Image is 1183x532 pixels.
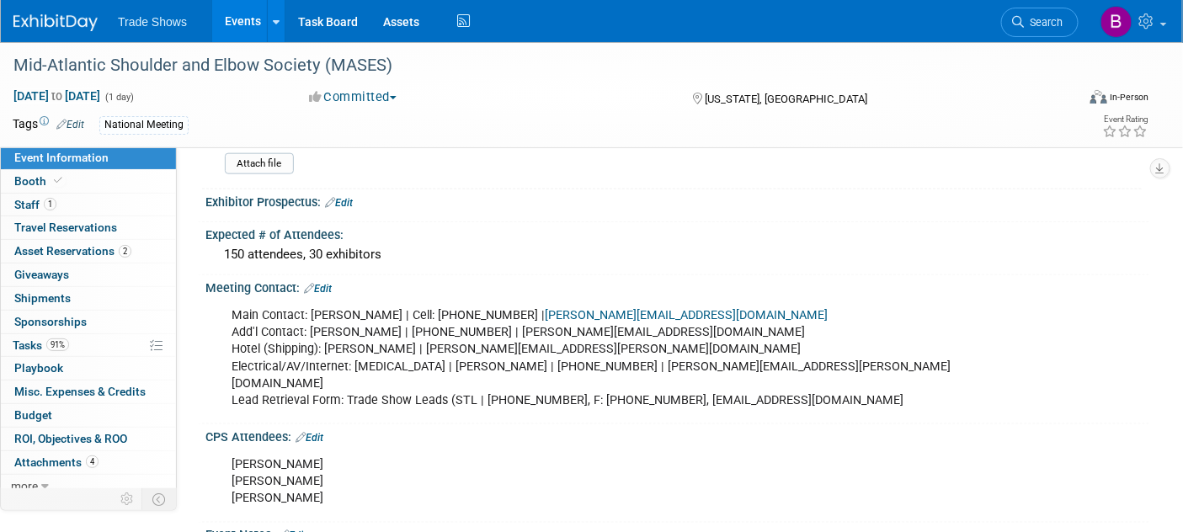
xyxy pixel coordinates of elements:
a: Asset Reservations2 [1,240,176,263]
div: CPS Attendees: [205,424,1149,446]
a: Tasks91% [1,334,176,357]
span: Staff [14,198,56,211]
span: Asset Reservations [14,244,131,258]
span: 4 [86,455,99,468]
img: Becca Rensi [1100,6,1132,38]
td: Personalize Event Tab Strip [113,488,142,510]
div: Mid-Atlantic Shoulder and Elbow Society (MASES) [8,51,1052,81]
span: [US_STATE], [GEOGRAPHIC_DATA] [705,93,867,105]
span: ROI, Objectives & ROO [14,432,127,445]
span: 91% [46,338,69,351]
span: Giveaways [14,268,69,281]
a: Playbook [1,357,176,380]
div: Expected # of Attendees: [205,222,1149,243]
span: Attachments [14,455,99,469]
button: Committed [303,88,403,106]
i: Booth reservation complete [54,176,62,185]
td: Toggle Event Tabs [142,488,177,510]
span: to [49,89,65,103]
div: Meeting Contact: [205,275,1149,297]
span: Budget [14,408,52,422]
div: [PERSON_NAME] [PERSON_NAME] [PERSON_NAME] [220,448,967,515]
a: Attachments4 [1,451,176,474]
span: Search [1024,16,1063,29]
a: Shipments [1,287,176,310]
span: (1 day) [104,92,134,103]
a: Sponsorships [1,311,176,333]
a: Budget [1,404,176,427]
div: National Meeting [99,116,189,134]
img: ExhibitDay [13,14,98,31]
a: Event Information [1,146,176,169]
span: 1 [44,198,56,210]
span: Trade Shows [118,15,187,29]
span: 2 [119,245,131,258]
a: Edit [56,119,84,130]
div: In-Person [1110,91,1149,104]
span: Shipments [14,291,71,305]
a: ROI, Objectives & ROO [1,428,176,450]
a: more [1,475,176,497]
span: Tasks [13,338,69,352]
span: Misc. Expenses & Credits [14,385,146,398]
a: Search [1001,8,1079,37]
span: more [11,479,38,492]
span: Booth [14,174,66,188]
div: Event Rating [1103,115,1148,124]
img: Format-Inperson.png [1090,90,1107,104]
a: Edit [325,197,353,209]
a: Giveaways [1,263,176,286]
span: Event Information [14,151,109,164]
div: 150 attendees, 30 exhibitors [218,242,1137,268]
span: Sponsorships [14,315,87,328]
a: Booth [1,170,176,193]
a: Edit [296,432,323,444]
span: Playbook [14,361,63,375]
a: Travel Reservations [1,216,176,239]
span: Travel Reservations [14,221,117,234]
div: Exhibitor Prospectus: [205,189,1149,211]
a: Edit [304,283,332,295]
a: Misc. Expenses & Credits [1,380,176,403]
a: [PERSON_NAME][EMAIL_ADDRESS][DOMAIN_NAME] [545,308,828,322]
div: Main Contact: [PERSON_NAME] | Cell: [PHONE_NUMBER] | Add'l Contact: [PERSON_NAME] | [PHONE_NUMBER... [220,299,967,417]
td: Tags [13,115,84,135]
div: Event Format [981,88,1149,113]
a: Staff1 [1,194,176,216]
span: [DATE] [DATE] [13,88,101,104]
